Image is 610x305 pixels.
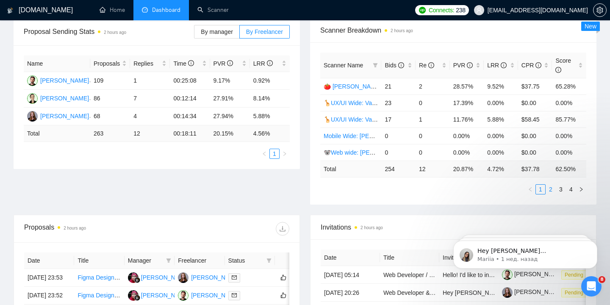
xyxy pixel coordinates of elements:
[593,7,607,14] a: setting
[546,184,556,194] li: 2
[556,185,566,194] a: 3
[324,116,424,123] a: 🦒UX/UI Wide: Valeriia 07/10 portfolio
[320,161,381,177] td: Total
[130,108,170,125] td: 4
[191,291,240,300] div: [PERSON_NAME]
[24,269,74,287] td: [DATE] 23:53
[556,184,566,194] li: 3
[321,284,380,302] td: [DATE] 20:26
[450,144,484,161] td: 0.00%
[178,274,240,280] a: TB[PERSON_NAME]
[27,94,89,101] a: VK[PERSON_NAME]
[265,254,273,267] span: filter
[525,184,535,194] button: left
[27,75,38,86] img: RV
[27,77,89,83] a: RV[PERSON_NAME]
[419,62,434,69] span: Re
[552,128,586,144] td: 0.00%
[64,226,86,230] time: 2 hours ago
[130,55,170,72] th: Replies
[134,295,140,301] img: gigradar-bm.png
[267,60,273,66] span: info-circle
[576,184,586,194] li: Next Page
[381,78,416,94] td: 21
[78,292,189,299] a: Figma Designer for High-Quality Meta Ads
[27,111,38,122] img: TB
[130,125,170,142] td: 12
[381,111,416,128] td: 17
[381,144,416,161] td: 0
[385,62,404,69] span: Bids
[24,222,157,236] div: Proposals
[320,25,586,36] span: Scanner Breakdown
[521,62,541,69] span: CPR
[178,291,240,298] a: RV[PERSON_NAME]
[441,223,610,282] iframe: Intercom notifications сообщение
[429,6,454,15] span: Connects:
[581,276,602,297] iframe: Intercom live chat
[321,222,586,233] span: Invitations
[371,59,380,72] span: filter
[536,185,545,194] a: 1
[74,287,124,305] td: Figma Designer for High-Quality Meta Ads
[518,144,552,161] td: $0.00
[128,290,139,301] img: D
[561,288,587,297] span: Pending
[210,72,250,90] td: 9.17%
[94,59,120,68] span: Proposals
[373,63,378,68] span: filter
[170,108,210,125] td: 00:14:34
[552,161,586,177] td: 62.50 %
[125,252,175,269] th: Manager
[381,128,416,144] td: 0
[501,62,507,68] span: info-circle
[280,149,290,159] li: Next Page
[270,149,279,158] a: 1
[210,90,250,108] td: 27.91%
[232,293,237,298] span: mail
[128,272,139,283] img: D
[250,125,290,142] td: 4.56 %
[487,62,507,69] span: LRR
[74,252,124,269] th: Title
[484,111,518,128] td: 5.88%
[555,57,571,73] span: Score
[324,133,408,139] a: Mobile Wide: [PERSON_NAME]
[502,288,563,295] a: [PERSON_NAME]
[453,62,473,69] span: PVR
[246,28,283,35] span: By Freelancer
[104,30,126,35] time: 2 hours ago
[467,62,473,68] span: info-circle
[90,72,130,90] td: 109
[130,72,170,90] td: 1
[37,33,146,40] p: Message from Mariia, sent 1 нед. назад
[188,60,194,66] span: info-circle
[555,67,561,73] span: info-circle
[502,287,513,298] img: c1i1C4GbPzK8a6VQTaaFhHMDCqGgwIFFNuPMLd4kH8rZiF0HTDS5XhOfVQbhsoiF-V
[40,94,89,103] div: [PERSON_NAME]
[280,274,286,281] span: like
[439,250,499,266] th: Invitation Letter
[450,161,484,177] td: 20.87 %
[24,55,90,72] th: Name
[170,72,210,90] td: 00:25:08
[476,7,482,13] span: user
[197,6,229,14] a: searchScanner
[324,149,462,156] a: 🐨Web wide: [PERSON_NAME] 03/07 humor trigger
[535,62,541,68] span: info-circle
[416,78,450,94] td: 2
[24,125,90,142] td: Total
[416,128,450,144] td: 0
[178,272,189,283] img: TB
[178,290,189,301] img: RV
[324,62,363,69] span: Scanner Name
[250,108,290,125] td: 5.88%
[599,276,605,283] span: 8
[552,78,586,94] td: 65.28%
[250,72,290,90] td: 0.92%
[579,187,584,192] span: right
[484,94,518,111] td: 0.00%
[90,108,130,125] td: 68
[324,100,417,106] a: 🦒UX/UI Wide: Valeriia 03/07 quest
